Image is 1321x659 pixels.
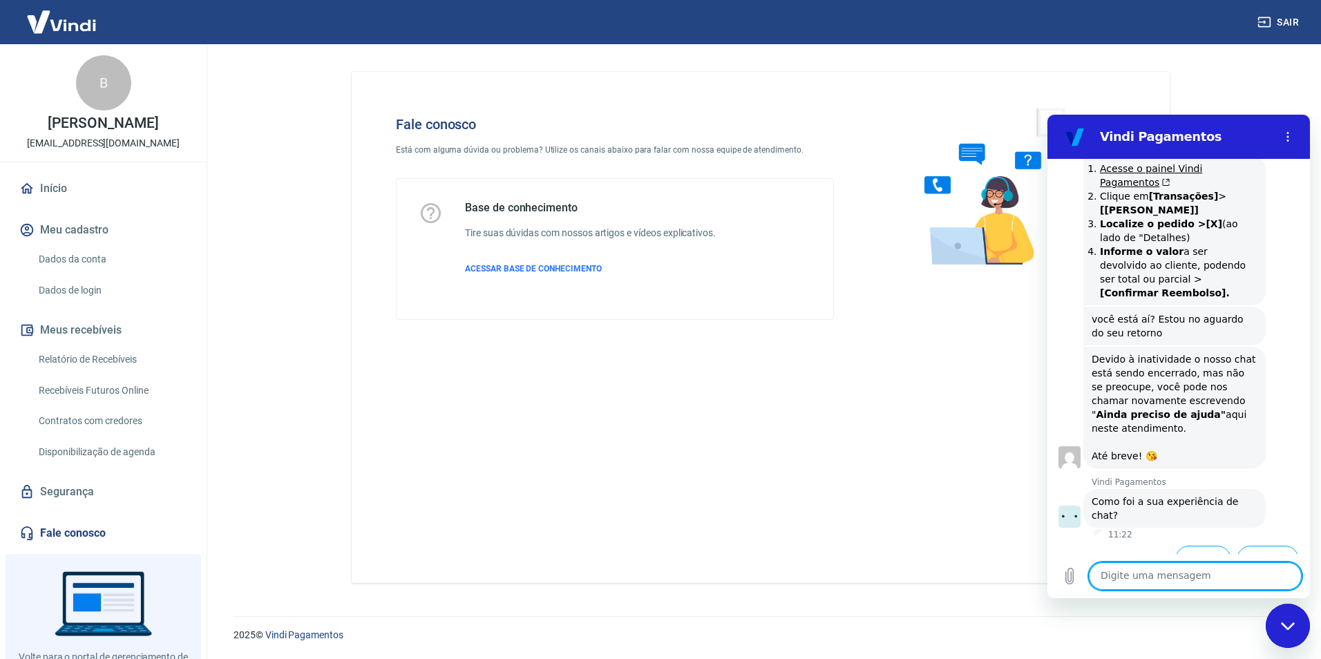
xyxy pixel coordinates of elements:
[1255,10,1304,35] button: Sair
[396,144,834,156] p: Está com alguma dúvida ou problema? Utilize os canais abaixo para falar com nossa equipe de atend...
[33,376,190,405] a: Recebíveis Futuros Online
[17,173,190,204] a: Início
[33,345,190,374] a: Relatório de Recebíveis
[396,116,834,133] h4: Fale conosco
[17,215,190,245] button: Meu cadastro
[17,1,106,43] img: Vindi
[33,245,190,274] a: Dados da conta
[465,264,602,274] span: ACESSAR BASE DE CONHECIMENTO
[465,201,716,215] h5: Base de conhecimento
[1047,115,1310,598] iframe: Janela de mensagens
[1266,604,1310,648] iframe: Botão para abrir a janela de mensagens, conversa em andamento
[33,407,190,435] a: Contratos com credores
[76,55,131,111] div: B
[33,276,190,305] a: Dados de login
[27,136,180,151] p: [EMAIL_ADDRESS][DOMAIN_NAME]
[897,94,1107,278] img: Fale conosco
[234,628,1288,642] p: 2025 ©
[17,477,190,507] a: Segurança
[465,262,716,275] a: ACESSAR BASE DE CONHECIMENTO
[465,226,716,240] h6: Tire suas dúvidas com nossos artigos e vídeos explicativos.
[33,438,190,466] a: Disponibilização de agenda
[48,116,158,131] p: [PERSON_NAME]
[17,315,190,345] button: Meus recebíveis
[17,518,190,548] a: Fale conosco
[265,629,343,640] a: Vindi Pagamentos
